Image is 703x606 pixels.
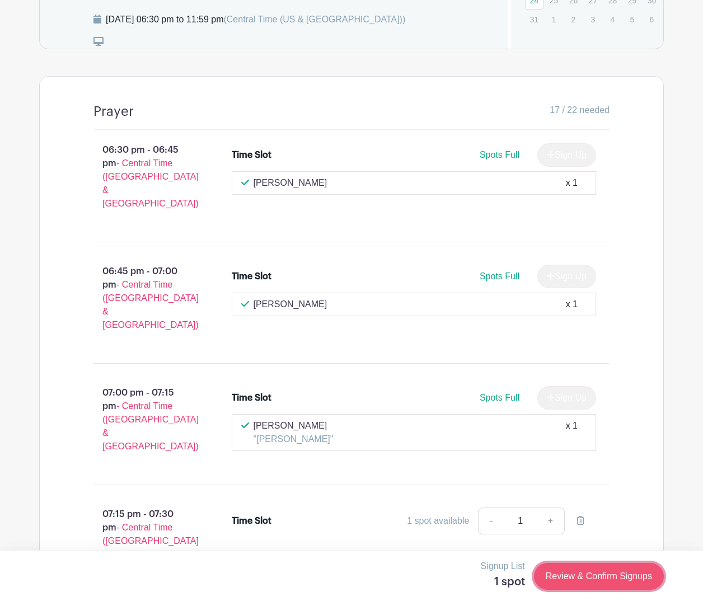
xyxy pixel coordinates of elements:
span: Spots Full [480,393,519,402]
p: "[PERSON_NAME]" [254,433,334,446]
span: - Central Time ([GEOGRAPHIC_DATA] & [GEOGRAPHIC_DATA]) [102,401,199,451]
p: 4 [603,11,622,28]
p: 06:45 pm - 07:00 pm [76,260,214,336]
p: 07:00 pm - 07:15 pm [76,382,214,458]
p: 1 [545,11,563,28]
div: x 1 [566,176,578,190]
div: Time Slot [232,148,271,162]
span: - Central Time ([GEOGRAPHIC_DATA] & [GEOGRAPHIC_DATA]) [102,523,199,572]
span: 17 / 22 needed [550,104,610,117]
p: 06:30 pm - 06:45 pm [76,139,214,215]
div: [DATE] 06:30 pm to 11:59 pm [106,13,405,26]
a: - [478,508,504,534]
div: Time Slot [232,270,271,283]
h5: 1 spot [481,575,525,589]
span: Spots Full [480,150,519,159]
p: 07:15 pm - 07:30 pm [76,503,214,579]
span: - Central Time ([GEOGRAPHIC_DATA] & [GEOGRAPHIC_DATA]) [102,158,199,208]
h4: Prayer [93,104,134,120]
p: [PERSON_NAME] [254,419,334,433]
span: (Central Time (US & [GEOGRAPHIC_DATA])) [223,15,405,24]
div: Time Slot [232,391,271,405]
div: x 1 [566,419,578,446]
p: [PERSON_NAME] [254,298,327,311]
span: - Central Time ([GEOGRAPHIC_DATA] & [GEOGRAPHIC_DATA]) [102,280,199,330]
div: Time Slot [232,514,271,528]
p: 3 [584,11,602,28]
p: 31 [525,11,543,28]
p: 6 [643,11,661,28]
div: 1 spot available [407,514,469,528]
div: x 1 [566,298,578,311]
p: 2 [564,11,583,28]
p: [PERSON_NAME] [254,176,327,190]
p: 5 [623,11,641,28]
p: Signup List [481,560,525,573]
span: Spots Full [480,271,519,281]
a: Review & Confirm Signups [534,563,664,590]
a: + [537,508,565,534]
